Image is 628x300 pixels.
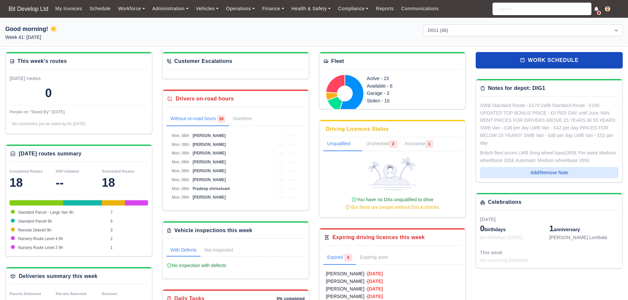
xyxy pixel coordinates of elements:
small: Scheduled Routes [102,169,135,173]
div: People on "Stand By" [DATE] [10,109,148,115]
div: SWB Standard Route - £170 LWB Standard Route - £190 UPDATED TOP BONUS PRICE - £5 PER DAY until Ju... [480,102,618,147]
span: No inspection with defects [166,263,226,268]
span: [PERSON_NAME] [193,142,226,147]
input: Search... [493,3,591,15]
a: Not Inspected [200,244,237,257]
span: Pradeep shriselvam [193,186,230,191]
span: --:-- [278,195,284,200]
div: Expiring driving licences this week [333,233,425,241]
div: Celebrations [488,198,522,206]
span: 4 [344,254,352,261]
a: Administration [149,2,192,15]
td: 3 [109,226,148,235]
span: --:-- [278,151,284,155]
div: Fleet [331,57,344,65]
span: This week [480,250,502,255]
div: Nursery Route Level 2 9h [140,200,148,205]
td: 7 [109,208,148,217]
div: British fleet prices LWB (long wheel base)355£ Per week Medium wheelbase 335£ Automatic Medium wh... [480,149,618,164]
div: -- [56,176,102,189]
div: Remote Debrief 9h [102,200,125,205]
a: Finance [258,2,288,15]
a: Health & Safety [288,2,335,15]
div: This week's routes [17,57,67,65]
span: --:-- [278,160,284,164]
div: Driving Licences Status [326,125,389,133]
span: --:-- [289,160,295,164]
span: 2 [389,140,397,148]
a: Expiring soon [356,251,401,265]
small: Completed Routes [10,169,43,173]
span: No upcoming birthdays [480,258,528,263]
div: Drivers on-road hours [176,95,234,103]
td: 5 [109,217,148,226]
div: Chat Widget [595,268,628,300]
strong: [DATE] [367,294,383,299]
div: Vehicle inspections this week [174,227,253,234]
a: [PERSON_NAME] -[DATE] [326,270,459,278]
span: 1 [549,224,553,233]
span: --:-- [289,133,295,138]
a: Workforce [114,2,149,15]
div: You have no DAs unqualified to drive [326,196,459,211]
a: Vehicles [192,2,223,15]
a: [PERSON_NAME] -[DATE] [326,285,459,293]
div: Standard Parcel 9h [63,200,102,205]
span: --:-- [278,186,284,191]
div: Stolen - 10 [367,97,436,105]
span: [PERSON_NAME] [193,160,226,164]
span: 0 [480,224,484,233]
a: Reports [372,2,397,15]
small: DSP Initiated [56,169,79,173]
a: Bit Develop Ltd [5,3,52,15]
span: [PERSON_NAME] [193,169,226,173]
span: --:-- [289,151,295,155]
div: Active - 23 [367,75,436,82]
a: Insurance [401,137,437,151]
strong: [DATE] [367,286,383,291]
td: 2 [109,234,148,243]
small: Parcels Returned [56,292,87,296]
a: work schedule [476,52,623,68]
strong: [DATE] [367,271,383,276]
a: Unchecked [362,137,401,151]
span: --:-- [278,177,284,182]
a: [PERSON_NAME] -[DATE] [326,278,459,285]
a: My Invoices [52,2,86,15]
span: No birthdays [DATE] [480,235,523,240]
span: Nursery Route Level 2 9h [18,245,63,250]
div: 18 [10,176,56,189]
span: Mon, 06th [172,160,189,164]
div: Available - 6 [367,82,436,90]
span: 1 [425,140,433,148]
div: Customer Escalations [174,57,232,65]
span: Mon, 06th [172,186,189,191]
span: Standard Parcel - Large Van 9h [18,210,74,215]
div: birthdays [480,223,549,234]
span: [PERSON_NAME] [193,177,226,182]
span: Mon, 06th [172,142,189,147]
div: [DATE] routes summary [19,150,81,158]
span: --:-- [278,142,284,147]
a: Communications [398,2,443,15]
div: anniversary [549,223,618,234]
span: Mon, 06th [172,151,189,155]
div: Nursery Route Level 4 9h [125,200,140,205]
button: Add/Remove Note [480,167,618,178]
span: Mon, 06th [172,169,189,173]
div: [PERSON_NAME] Lumbala [549,234,618,241]
div: [DATE] routes [10,75,79,82]
span: --:-- [289,177,295,182]
span: Mon, 06th [172,133,189,138]
span: Mon, 06th [172,195,189,200]
span: --:-- [278,133,284,138]
p: Week 41: [DATE] [5,34,204,41]
div: But there are people without DVLA checks. [326,204,459,211]
span: Bit Develop Ltd [5,2,52,15]
td: 1 [109,243,148,252]
strong: [DATE] [367,279,383,284]
div: Standard Parcel - Large Van 9h [10,200,63,205]
span: [PERSON_NAME] [193,133,226,138]
h1: Good morning! ☀️ [5,24,204,34]
div: 18 [102,176,148,189]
